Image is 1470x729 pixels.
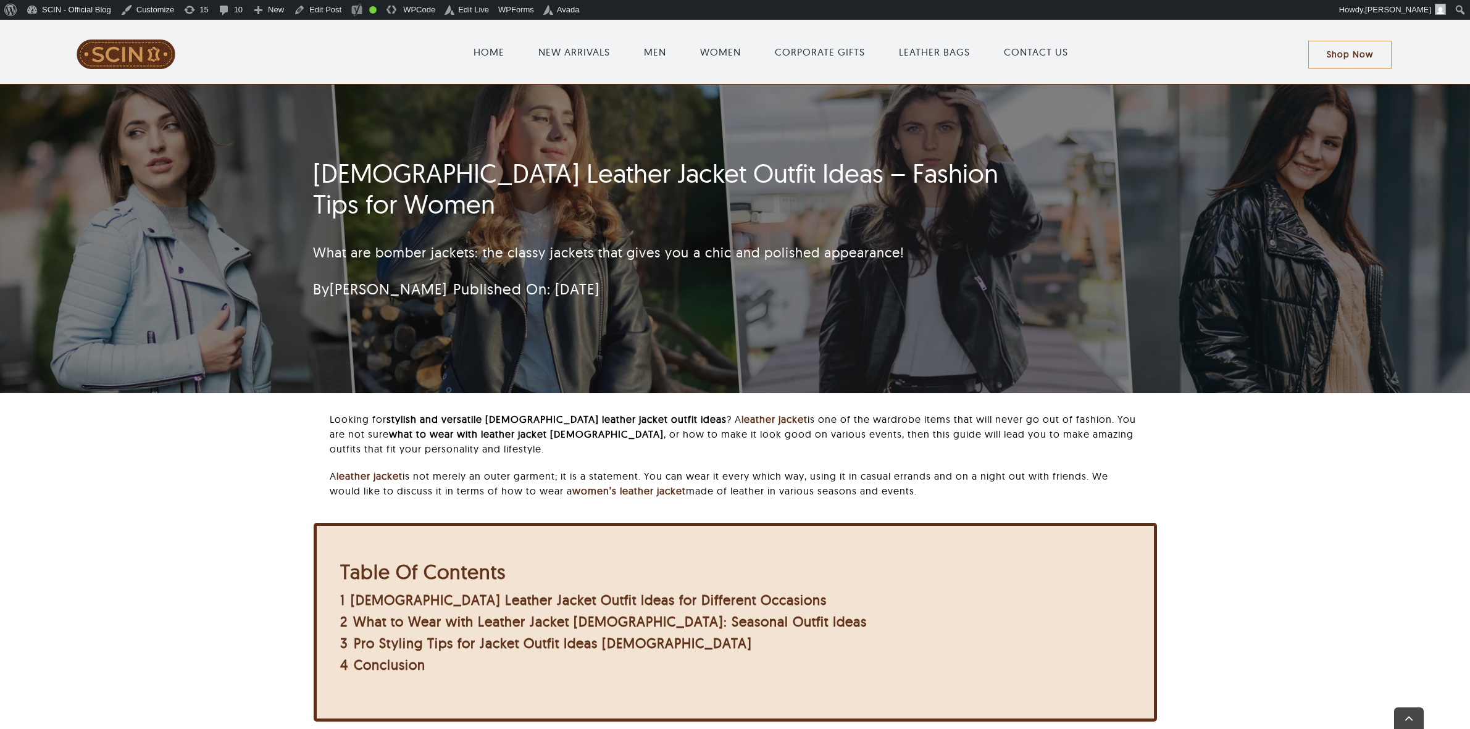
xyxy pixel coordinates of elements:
[775,44,865,59] a: CORPORATE GIFTS
[389,428,664,440] strong: what to wear with leather jacket [DEMOGRAPHIC_DATA]
[340,559,506,584] b: Table Of Contents
[340,613,867,630] a: 2 What to Wear with Leather Jacket [DEMOGRAPHIC_DATA]: Seasonal Outfit Ideas
[899,44,970,59] a: LEATHER BAGS
[340,591,345,609] span: 1
[351,591,827,609] span: [DEMOGRAPHIC_DATA] Leather Jacket Outfit Ideas for Different Occasions
[340,656,425,673] a: 4 Conclusion
[340,613,348,630] span: 2
[474,44,504,59] a: HOME
[340,591,827,609] a: 1 [DEMOGRAPHIC_DATA] Leather Jacket Outfit Ideas for Different Occasions
[340,635,752,652] a: 3 Pro Styling Tips for Jacket Outfit Ideas [DEMOGRAPHIC_DATA]
[700,44,741,59] a: WOMEN
[354,635,752,652] span: Pro Styling Tips for Jacket Outfit Ideas [DEMOGRAPHIC_DATA]
[313,243,1010,263] p: What are bomber jackets: the classy jackets that gives you a chic and polished appearance!
[313,158,1010,220] h1: [DEMOGRAPHIC_DATA] Leather Jacket Outfit Ideas – Fashion Tips for Women
[386,413,727,425] strong: stylish and versatile [DEMOGRAPHIC_DATA] leather jacket outfit ideas
[233,32,1308,72] nav: Main Menu
[1365,5,1431,14] span: [PERSON_NAME]
[336,470,403,482] a: leather jacket
[1327,49,1373,60] span: Shop Now
[453,280,599,298] span: Published On: [DATE]
[644,44,666,59] a: MEN
[340,656,348,673] span: 4
[572,485,686,497] a: women’s leather jacket
[538,44,610,59] a: NEW ARRIVALS
[330,412,1141,456] p: Looking for ? A is one of the wardrobe items that will never go out of fashion. You are not sure ...
[1308,41,1392,69] a: Shop Now
[1004,44,1068,59] a: CONTACT US
[354,656,425,673] span: Conclusion
[330,280,447,298] a: [PERSON_NAME]
[330,469,1141,498] p: A is not merely an outer garment; it is a statement. You can wear it every which way, using it in...
[353,613,867,630] span: What to Wear with Leather Jacket [DEMOGRAPHIC_DATA]: Seasonal Outfit Ideas
[340,635,348,652] span: 3
[313,280,447,298] span: By
[741,413,808,425] a: leather jacket
[369,6,377,14] div: Good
